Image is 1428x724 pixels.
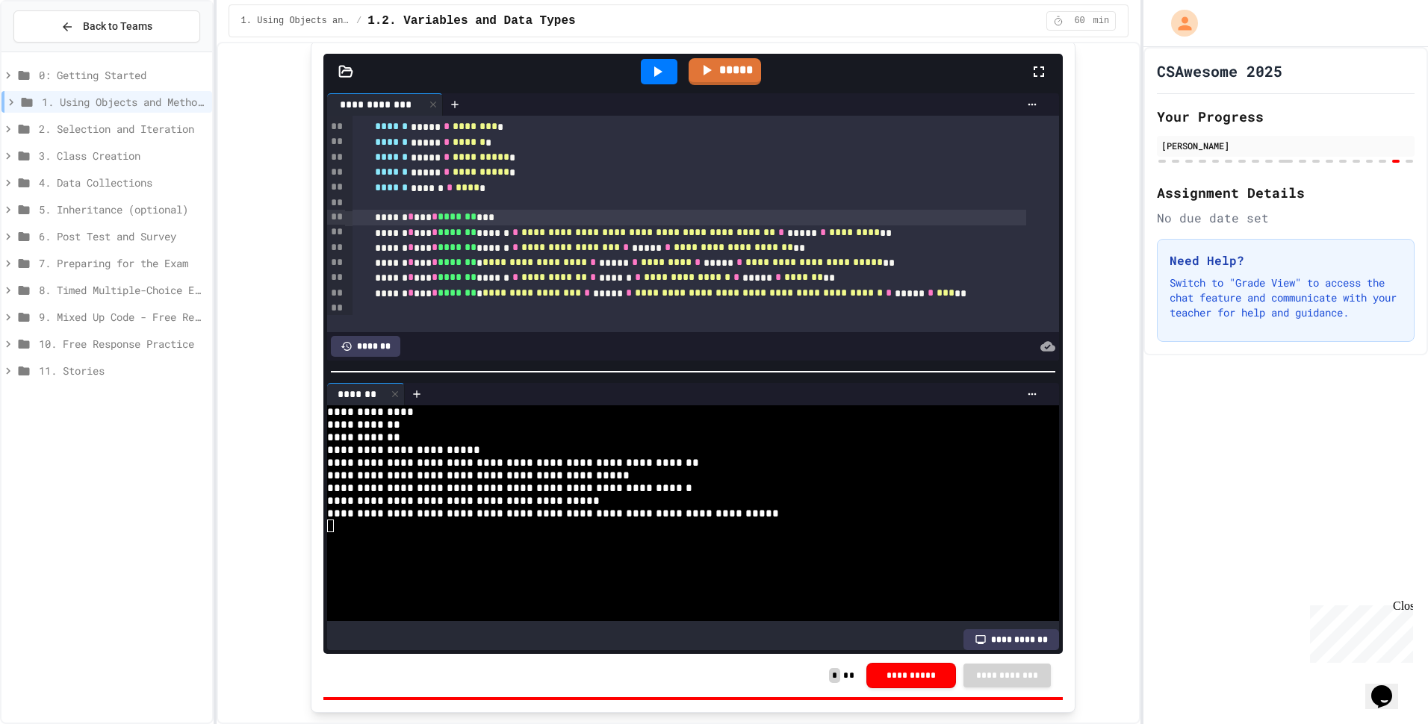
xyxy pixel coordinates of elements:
div: Chat with us now!Close [6,6,103,95]
h2: Assignment Details [1157,182,1415,203]
span: 1. Using Objects and Methods [241,15,350,27]
div: [PERSON_NAME] [1161,139,1410,152]
span: / [356,15,361,27]
iframe: chat widget [1365,664,1413,709]
span: 4. Data Collections [39,175,206,190]
h1: CSAwesome 2025 [1157,60,1282,81]
span: 1.2. Variables and Data Types [367,12,575,30]
span: 6. Post Test and Survey [39,228,206,244]
span: 11. Stories [39,363,206,378]
p: Switch to "Grade View" to access the chat feature and communicate with your teacher for help and ... [1170,275,1402,320]
span: Back to Teams [83,19,152,34]
span: 60 [1068,15,1092,27]
h3: Need Help? [1170,252,1402,269]
span: 2. Selection and Iteration [39,121,206,137]
span: 5. Inheritance (optional) [39,202,206,217]
span: 10. Free Response Practice [39,336,206,352]
span: 9. Mixed Up Code - Free Response Practice [39,309,206,325]
span: 3. Class Creation [39,148,206,163]
button: Back to Teams [13,10,200,43]
div: My Account [1155,6,1202,40]
iframe: chat widget [1304,599,1413,663]
span: 0: Getting Started [39,67,206,83]
div: No due date set [1157,209,1415,227]
span: min [1093,15,1110,27]
span: 1. Using Objects and Methods [42,94,206,110]
h2: Your Progress [1157,106,1415,127]
span: 8. Timed Multiple-Choice Exams [39,282,206,298]
span: 7. Preparing for the Exam [39,255,206,271]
